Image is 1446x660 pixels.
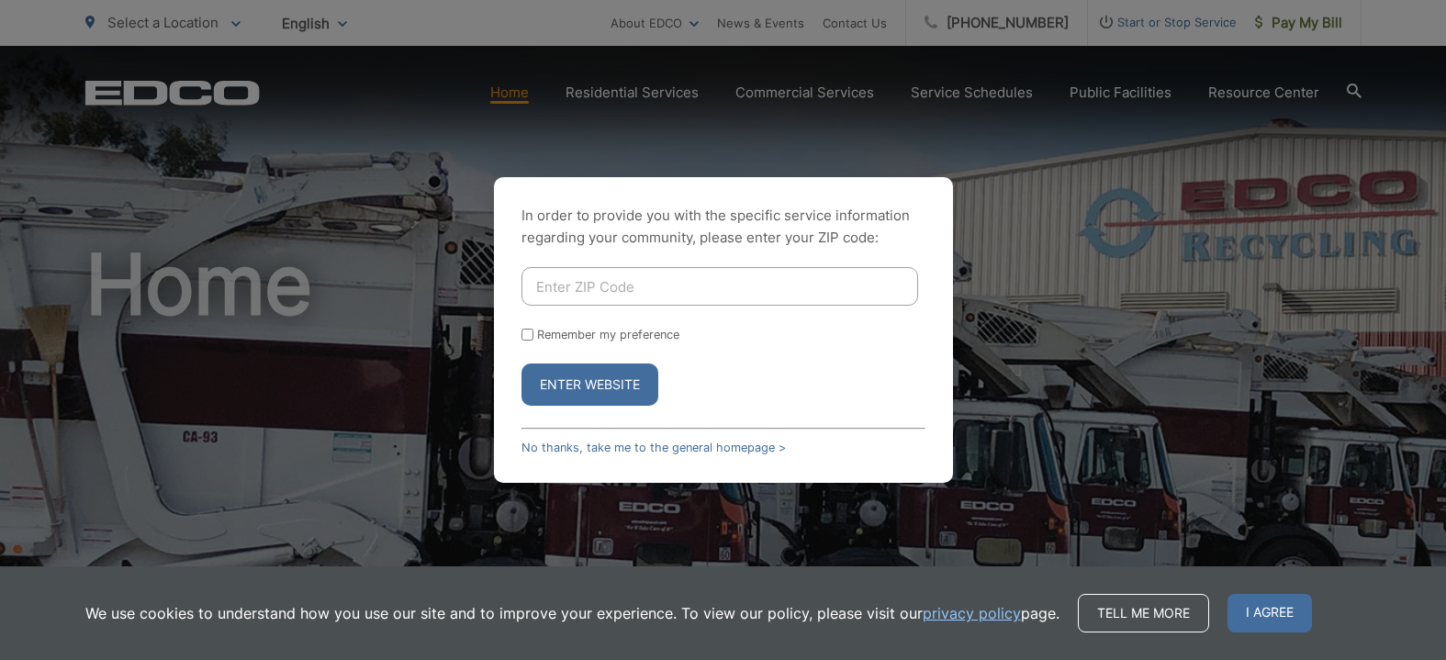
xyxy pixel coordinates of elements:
input: Enter ZIP Code [521,267,918,306]
a: privacy policy [923,602,1021,624]
p: In order to provide you with the specific service information regarding your community, please en... [521,205,925,249]
a: Tell me more [1078,594,1209,632]
button: Enter Website [521,364,658,406]
p: We use cookies to understand how you use our site and to improve your experience. To view our pol... [85,602,1059,624]
label: Remember my preference [537,328,679,341]
span: I agree [1227,594,1312,632]
a: No thanks, take me to the general homepage > [521,441,786,454]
